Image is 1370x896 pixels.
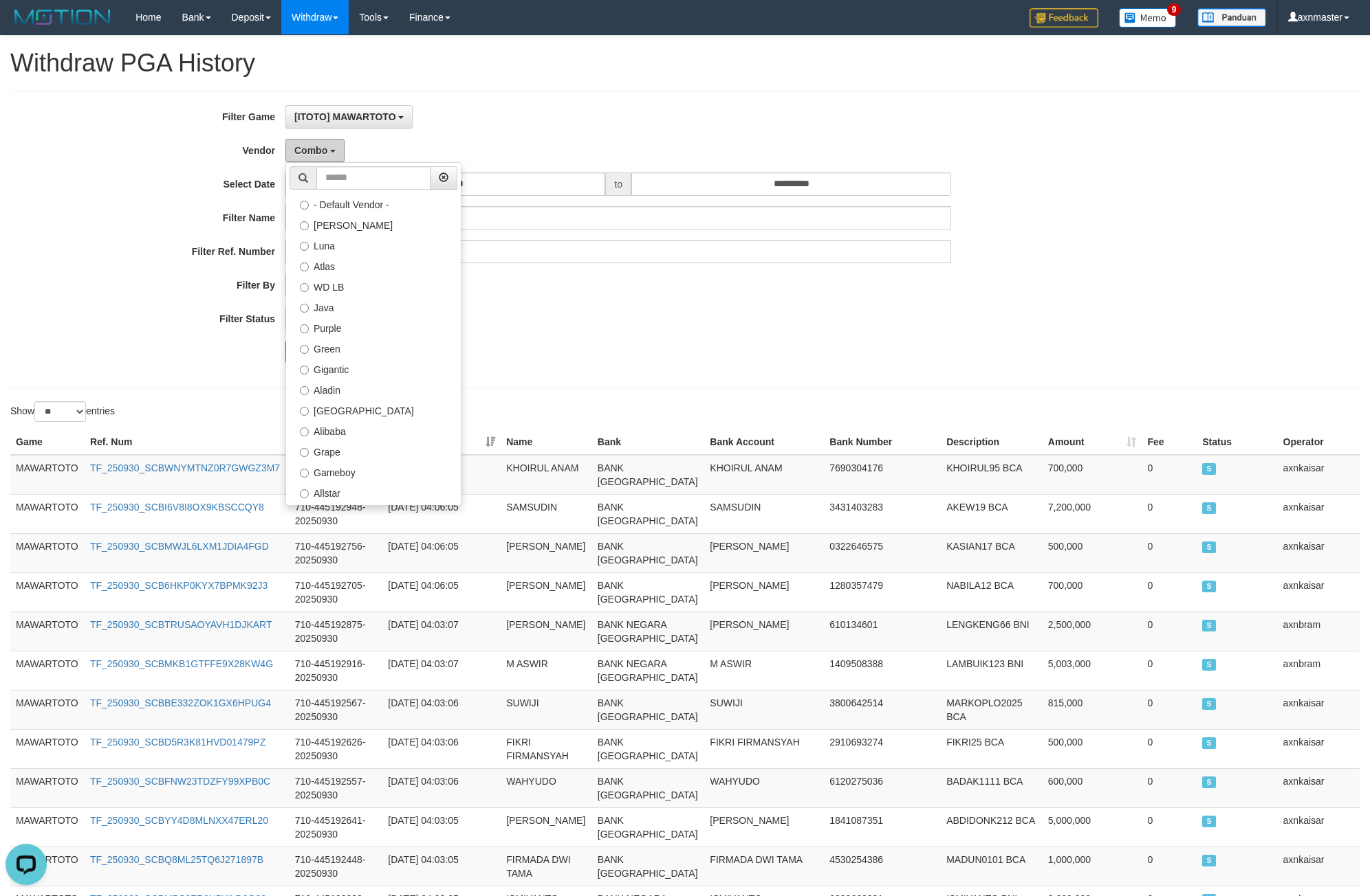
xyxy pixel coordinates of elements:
td: SUWIJI [501,690,592,729]
td: BANK [GEOGRAPHIC_DATA] [592,847,705,886]
td: [DATE] 04:03:05 [382,847,501,886]
td: WAHYUDO [704,768,824,807]
td: 700,000 [1043,455,1142,495]
a: TF_250930_SCBQ8ML25TQ6J271897B [90,854,263,865]
td: 0 [1142,572,1197,612]
td: NABILA12 BCA [941,572,1043,612]
td: 815,000 [1043,690,1142,729]
span: SUCCESS [1202,659,1216,671]
td: axnkaisar [1278,533,1360,572]
td: axnkaisar [1278,690,1360,729]
td: 0 [1142,455,1197,495]
td: 6120275036 [824,768,941,807]
th: Status [1197,429,1277,455]
td: KHOIRUL ANAM [704,455,824,495]
td: 0 [1142,494,1197,533]
td: axnbram [1278,651,1360,690]
a: TF_250930_SCBYY4D8MLNXX47ERL20 [90,815,268,826]
td: 3431403283 [824,494,941,533]
td: 7,200,000 [1043,494,1142,533]
td: 1,000,000 [1043,847,1142,886]
td: axnkaisar [1278,847,1360,886]
td: MADUN0101 BCA [941,847,1043,886]
span: to [605,172,631,196]
input: Gameboy [300,469,309,478]
td: 710-445192641-20250930 [290,807,383,847]
label: [PERSON_NAME] [286,214,461,234]
td: BANK [GEOGRAPHIC_DATA] [592,494,705,533]
td: MAWARTOTO [10,690,85,729]
span: Combo [294,145,327,156]
td: [DATE] 04:03:05 [382,807,501,847]
label: Luna [286,234,461,255]
label: Gameboy [286,461,461,482]
td: ABDIDONK212 BCA [941,807,1043,847]
th: Bank [592,429,705,455]
td: BANK [GEOGRAPHIC_DATA] [592,768,705,807]
label: Green [286,337,461,358]
td: 710-445192916-20250930 [290,651,383,690]
input: [GEOGRAPHIC_DATA] [300,407,309,416]
td: 710-445192557-20250930 [290,768,383,807]
td: 0 [1142,690,1197,729]
td: M ASWIR [704,651,824,690]
input: [PERSON_NAME] [300,221,309,230]
label: [GEOGRAPHIC_DATA] [286,399,461,420]
td: 710-445192875-20250930 [290,612,383,651]
td: 600,000 [1043,768,1142,807]
td: FIRMADA DWI TAMA [501,847,592,886]
img: panduan.png [1197,8,1266,27]
input: Luna [300,242,309,251]
input: - Default Vendor - [300,201,309,210]
td: MAWARTOTO [10,729,85,768]
a: TF_250930_SCBBE332ZOK1GX6HPUG4 [90,697,271,708]
th: Operator [1278,429,1360,455]
td: 4530254386 [824,847,941,886]
td: [DATE] 04:03:07 [382,612,501,651]
td: MAWARTOTO [10,572,85,612]
td: 1841087351 [824,807,941,847]
td: MAWARTOTO [10,807,85,847]
td: FIRMADA DWI TAMA [704,847,824,886]
a: TF_250930_SCBI6V8I8OX9KBSCCQY8 [90,502,264,513]
td: BANK [GEOGRAPHIC_DATA] [592,572,705,612]
span: 9 [1167,3,1182,16]
td: SAMSUDIN [501,494,592,533]
td: 710-445192705-20250930 [290,572,383,612]
label: Xtr [286,502,461,523]
th: Ref. Num [85,429,290,455]
td: 710-445192948-20250930 [290,494,383,533]
th: Bank Number [824,429,941,455]
td: MAWARTOTO [10,494,85,533]
td: FIKRI FIRMANSYAH [704,729,824,768]
td: [DATE] 04:03:06 [382,729,501,768]
span: SUCCESS [1202,737,1216,749]
input: Allstar [300,489,309,498]
label: Allstar [286,482,461,502]
a: TF_250930_SCBMWJL6LXM1JDIA4FGD [90,541,269,552]
td: [PERSON_NAME] [501,533,592,572]
td: BANK [GEOGRAPHIC_DATA] [592,455,705,495]
td: axnkaisar [1278,729,1360,768]
label: Show entries [10,401,115,422]
td: MARKOPLO2025 BCA [941,690,1043,729]
input: Aladin [300,386,309,395]
td: BANK [GEOGRAPHIC_DATA] [592,690,705,729]
label: Java [286,296,461,317]
input: Purple [300,324,309,333]
h1: Withdraw PGA History [10,49,1360,77]
th: Description [941,429,1043,455]
td: 2910693274 [824,729,941,768]
td: MAWARTOTO [10,455,85,495]
th: Amount: activate to sort column ascending [1043,429,1142,455]
td: [DATE] 04:06:05 [382,572,501,612]
td: BANK [GEOGRAPHIC_DATA] [592,729,705,768]
th: Game [10,429,85,455]
img: MOTION_logo.png [10,7,115,27]
td: [DATE] 04:03:07 [382,651,501,690]
td: KHOIRUL95 BCA [941,455,1043,495]
span: SUCCESS [1202,698,1216,710]
button: [ITOTO] MAWARTOTO [285,105,413,128]
td: WAHYUDO [501,768,592,807]
td: 500,000 [1043,729,1142,768]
